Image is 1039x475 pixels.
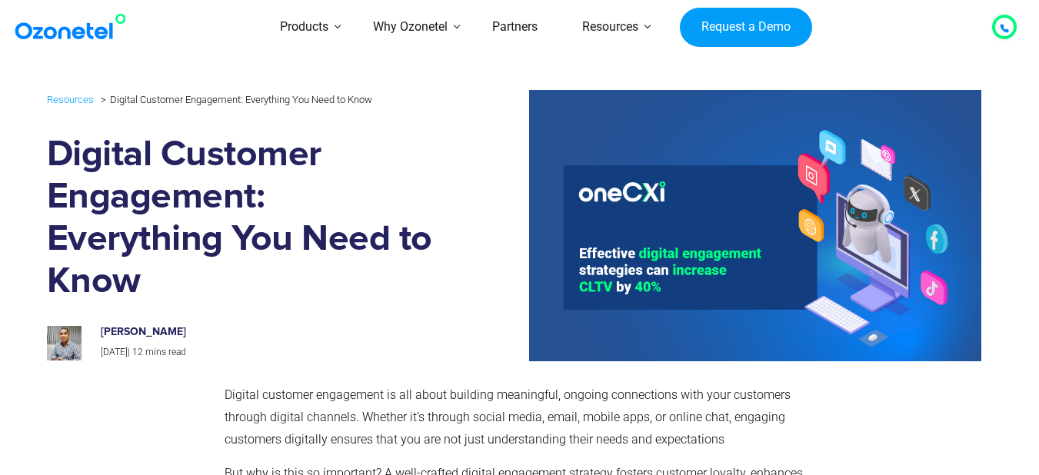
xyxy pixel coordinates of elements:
span: mins read [145,347,186,357]
a: Resources [47,91,94,108]
span: Digital customer engagement is all about building meaningful, ongoing connections with your custo... [225,387,791,447]
span: 12 [132,347,143,357]
a: Request a Demo [680,8,811,48]
h6: [PERSON_NAME] [101,326,425,339]
p: | [101,344,425,361]
span: [DATE] [101,347,128,357]
li: Digital Customer Engagement: Everything You Need to Know [97,90,372,109]
h1: Digital Customer Engagement: Everything You Need to Know [47,134,441,303]
img: prashanth-kancherla_avatar-200x200.jpeg [47,326,82,360]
